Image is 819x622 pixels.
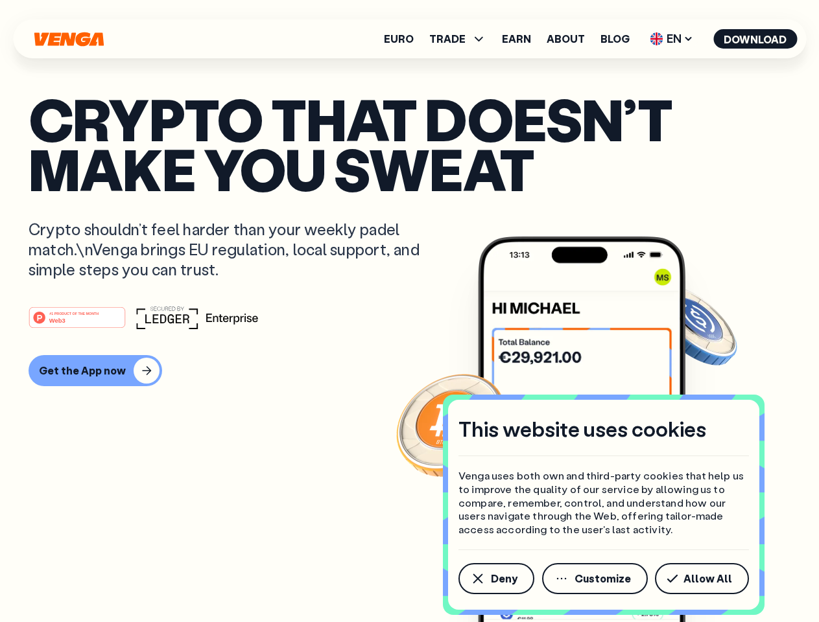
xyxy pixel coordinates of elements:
h4: This website uses cookies [458,415,706,443]
span: EN [645,29,698,49]
span: TRADE [429,31,486,47]
tspan: Web3 [49,316,65,323]
div: Get the App now [39,364,126,377]
svg: Home [32,32,105,47]
button: Allow All [655,563,749,594]
a: #1 PRODUCT OF THE MONTHWeb3 [29,314,126,331]
button: Get the App now [29,355,162,386]
tspan: #1 PRODUCT OF THE MONTH [49,311,99,315]
a: Get the App now [29,355,790,386]
a: Blog [600,34,630,44]
a: About [547,34,585,44]
p: Venga uses both own and third-party cookies that help us to improve the quality of our service by... [458,469,749,536]
a: Earn [502,34,531,44]
img: USDC coin [647,279,740,372]
img: flag-uk [650,32,663,45]
span: Customize [575,573,631,584]
a: Euro [384,34,414,44]
span: Deny [491,573,517,584]
button: Customize [542,563,648,594]
button: Download [713,29,797,49]
p: Crypto shouldn’t feel harder than your weekly padel match.\nVenga brings EU regulation, local sup... [29,219,438,280]
button: Deny [458,563,534,594]
p: Crypto that doesn’t make you sweat [29,94,790,193]
span: TRADE [429,34,466,44]
span: Allow All [683,573,732,584]
img: Bitcoin [394,366,510,483]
